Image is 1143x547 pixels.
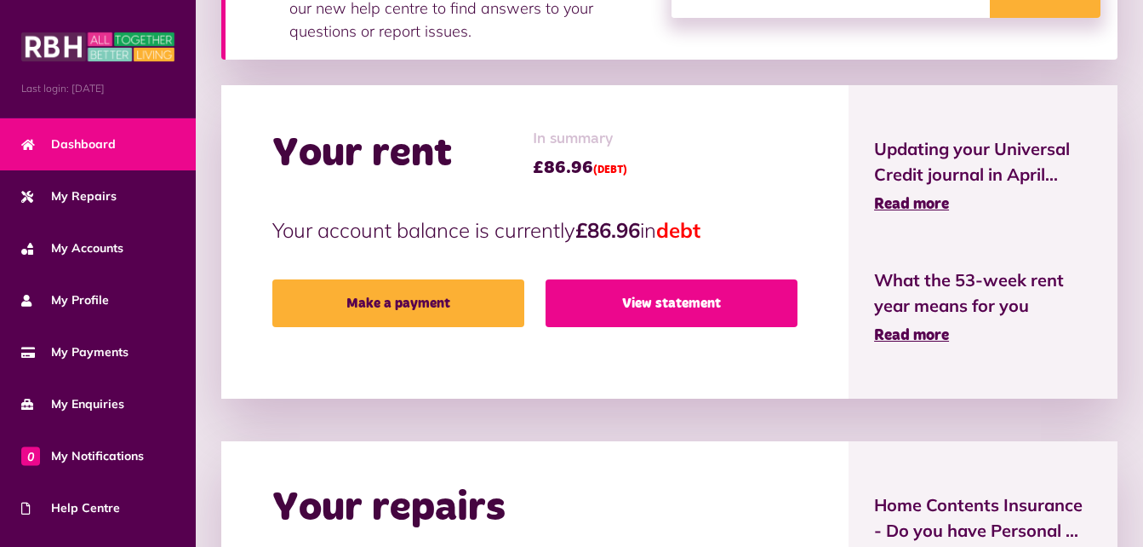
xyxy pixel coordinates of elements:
[21,499,120,517] span: Help Centre
[874,328,949,343] span: Read more
[656,217,700,243] span: debt
[874,197,949,212] span: Read more
[874,136,1092,216] a: Updating your Universal Credit journal in April... Read more
[874,268,1092,319] span: What the 53-week rent year means for you
[272,279,524,327] a: Make a payment
[21,239,123,257] span: My Accounts
[593,165,627,176] span: (DEBT)
[21,81,174,96] span: Last login: [DATE]
[874,492,1092,544] span: Home Contents Insurance - Do you have Personal ...
[21,446,40,465] span: 0
[533,155,627,181] span: £86.96
[21,187,117,205] span: My Repairs
[21,30,174,64] img: MyRBH
[575,217,640,243] strong: £86.96
[21,447,144,465] span: My Notifications
[21,135,116,153] span: Dashboard
[533,128,627,151] span: In summary
[272,215,797,245] p: Your account balance is currently in
[21,395,124,413] span: My Enquiries
[272,484,506,533] h2: Your repairs
[874,136,1092,187] span: Updating your Universal Credit journal in April...
[21,291,109,309] span: My Profile
[272,130,452,179] h2: Your rent
[546,279,797,327] a: View statement
[874,268,1092,348] a: What the 53-week rent year means for you Read more
[21,343,129,361] span: My Payments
